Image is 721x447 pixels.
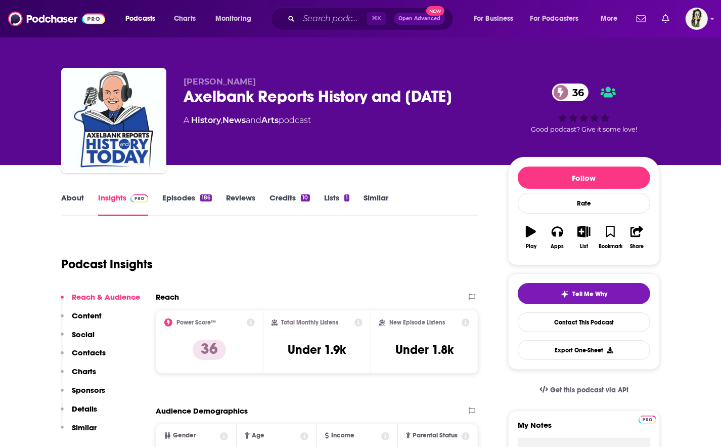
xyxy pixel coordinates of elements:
div: Apps [551,243,564,250]
a: Credits10 [269,193,309,216]
button: Similar [61,423,97,441]
button: Show profile menu [686,8,708,30]
a: Similar [364,193,388,216]
a: About [61,193,84,216]
img: User Profile [686,8,708,30]
span: More [601,12,618,26]
span: Gender [173,432,196,439]
a: Pro website [639,414,656,424]
p: Details [72,404,97,414]
h2: Power Score™ [176,319,216,326]
h2: Reach [156,292,179,302]
h2: New Episode Listens [389,319,445,326]
a: News [222,115,246,125]
a: Charts [167,11,202,27]
img: Podchaser Pro [639,416,656,424]
p: Charts [72,367,96,376]
span: Charts [174,12,196,26]
button: Play [518,219,544,256]
button: Charts [61,367,96,385]
span: , [221,115,222,125]
a: History [191,115,221,125]
button: Social [61,330,95,348]
span: Good podcast? Give it some love! [531,126,637,133]
button: open menu [467,11,526,27]
a: 36 [552,84,589,101]
span: For Business [474,12,514,26]
button: Details [61,404,97,423]
button: Sponsors [61,385,105,404]
span: Income [331,432,354,439]
img: Axelbank Reports History and Today [63,70,164,171]
h3: Under 1.9k [288,342,346,357]
button: open menu [594,11,630,27]
div: List [580,243,588,250]
span: Get this podcast via API [550,386,628,394]
a: Contact This Podcast [518,312,650,332]
a: Show notifications dropdown [633,10,650,27]
input: Search podcasts, credits, & more... [299,11,367,27]
img: Podchaser - Follow, Share and Rate Podcasts [8,9,105,28]
button: List [571,219,597,256]
div: Play [526,243,536,250]
div: A podcast [184,114,311,127]
img: Podchaser Pro [130,194,148,202]
div: 186 [200,194,212,201]
p: Contacts [72,348,106,357]
button: Open AdvancedNew [394,13,445,25]
div: 1 [344,194,349,201]
a: Episodes186 [162,193,212,216]
div: 36Good podcast? Give it some love! [508,77,660,140]
span: For Podcasters [530,12,579,26]
h3: Under 1.8k [395,342,454,357]
p: Reach & Audience [72,292,140,302]
div: Bookmark [599,243,622,250]
span: New [426,6,444,16]
a: Lists1 [324,193,349,216]
a: Show notifications dropdown [658,10,673,27]
button: Content [61,311,102,330]
div: Search podcasts, credits, & more... [281,7,463,30]
span: Age [252,432,264,439]
p: Social [72,330,95,339]
button: Share [624,219,650,256]
p: Sponsors [72,385,105,395]
a: Arts [261,115,279,125]
button: open menu [208,11,264,27]
button: Reach & Audience [61,292,140,311]
button: Contacts [61,348,106,367]
span: Podcasts [125,12,155,26]
span: ⌘ K [367,12,386,25]
span: [PERSON_NAME] [184,77,256,87]
span: Tell Me Why [573,290,608,298]
p: 36 [193,340,226,360]
a: InsightsPodchaser Pro [98,193,148,216]
h2: Total Monthly Listens [282,319,339,326]
span: and [246,115,261,125]
p: Content [72,311,102,320]
span: Monitoring [215,12,251,26]
button: Bookmark [597,219,623,256]
button: open menu [118,11,168,27]
span: Parental Status [413,432,458,439]
button: Apps [544,219,570,256]
a: Reviews [226,193,255,216]
button: open menu [524,11,594,27]
label: My Notes [518,420,650,438]
a: Get this podcast via API [531,378,637,402]
span: Open Advanced [398,16,440,21]
p: Similar [72,423,97,432]
button: Follow [518,167,650,189]
img: tell me why sparkle [561,290,569,298]
button: Export One-Sheet [518,340,650,360]
div: Rate [518,193,650,214]
div: 10 [301,194,309,201]
span: Logged in as poppyhat [686,8,708,30]
button: tell me why sparkleTell Me Why [518,283,650,304]
h2: Audience Demographics [156,406,248,416]
div: Share [630,243,644,250]
span: 36 [562,84,589,101]
h1: Podcast Insights [61,257,153,272]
